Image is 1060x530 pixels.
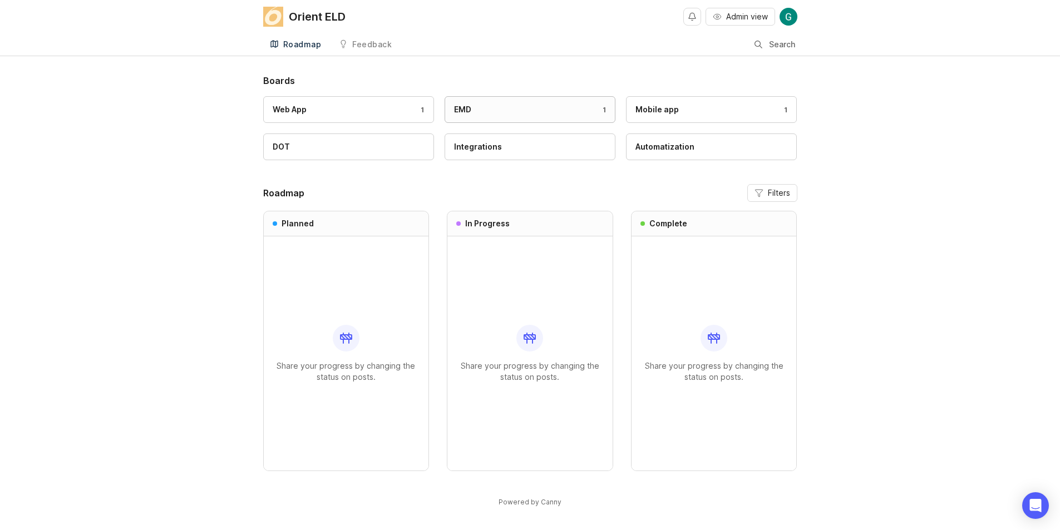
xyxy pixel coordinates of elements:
[465,218,510,229] h3: In Progress
[454,141,502,153] div: Integrations
[273,103,307,116] div: Web App
[263,33,328,56] a: Roadmap
[649,218,687,229] h3: Complete
[726,11,768,22] span: Admin view
[445,96,615,123] a: EMD1
[780,8,797,26] img: Guard Manager
[282,218,314,229] h3: Planned
[635,141,694,153] div: Automatization
[352,41,392,48] div: Feedback
[456,360,604,383] p: Share your progress by changing the status on posts.
[445,133,615,160] a: Integrations
[640,360,788,383] p: Share your progress by changing the status on posts.
[497,496,563,508] a: Powered by Canny
[768,187,790,199] span: Filters
[626,133,797,160] a: Automatization
[263,7,283,27] img: Orient ELD logo
[706,8,775,26] button: Admin view
[273,141,290,153] div: DOT
[597,105,607,115] div: 1
[635,103,679,116] div: Mobile app
[454,103,471,116] div: EMD
[289,11,346,22] div: Orient ELD
[263,74,797,87] h1: Boards
[273,360,420,383] p: Share your progress by changing the status on posts.
[263,133,434,160] a: DOT
[1022,492,1049,519] div: Open Intercom Messenger
[683,8,701,26] button: Notifications
[415,105,425,115] div: 1
[747,184,797,202] button: Filters
[778,105,788,115] div: 1
[626,96,797,123] a: Mobile app1
[263,96,434,123] a: Web App1
[283,41,322,48] div: Roadmap
[263,186,304,200] h2: Roadmap
[332,33,398,56] a: Feedback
